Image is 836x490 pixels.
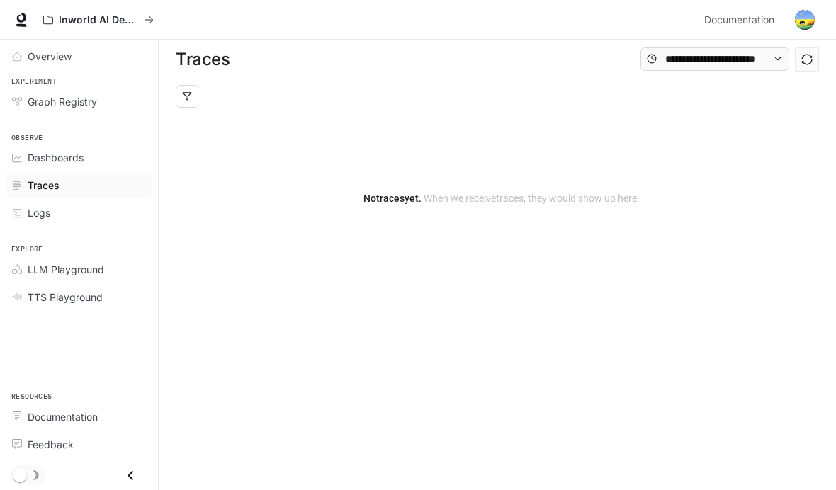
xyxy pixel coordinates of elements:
span: LLM Playground [28,262,104,277]
a: Graph Registry [6,89,152,114]
button: Close drawer [115,461,147,490]
span: sync [801,54,813,65]
span: TTS Playground [28,290,103,304]
span: Dashboards [28,150,84,165]
a: Overview [6,44,152,69]
span: Logs [28,205,50,220]
p: Inworld AI Demos [59,14,138,26]
a: Dashboards [6,145,152,170]
img: User avatar [795,10,815,30]
a: Documentation [6,404,152,429]
a: Traces [6,173,152,198]
button: User avatar [791,6,819,34]
a: LLM Playground [6,257,152,282]
span: Graph Registry [28,94,97,109]
a: Logs [6,200,152,225]
span: When we receive traces , they would show up here [422,193,637,204]
span: Documentation [704,11,774,29]
a: Feedback [6,432,152,457]
span: Feedback [28,437,74,452]
a: Documentation [699,6,785,34]
span: Dark mode toggle [13,467,27,482]
button: All workspaces [37,6,160,34]
span: Traces [28,178,60,193]
span: Overview [28,49,72,64]
a: TTS Playground [6,285,152,309]
h1: Traces [176,45,230,74]
span: Documentation [28,409,98,424]
article: No traces yet. [363,190,637,206]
